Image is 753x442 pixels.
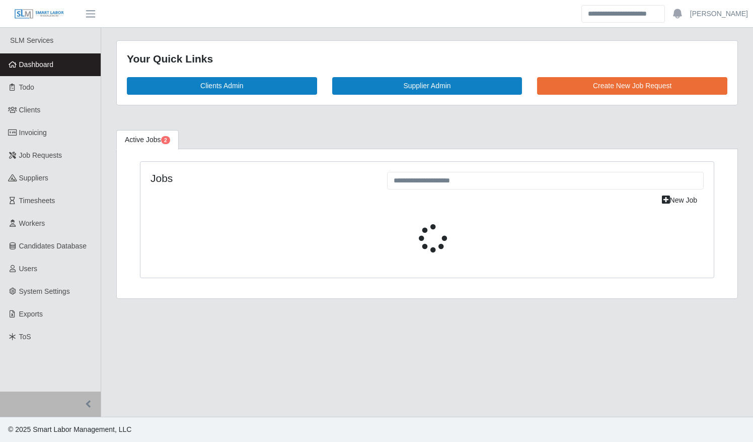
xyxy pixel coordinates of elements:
span: Invoicing [19,129,47,137]
span: Suppliers [19,174,48,182]
img: SLM Logo [14,9,64,20]
span: Exports [19,310,43,318]
div: Your Quick Links [127,51,727,67]
a: Supplier Admin [332,77,522,95]
span: Workers [19,219,45,227]
span: SLM Services [10,36,53,44]
span: Timesheets [19,197,55,205]
span: Pending Jobs [161,136,170,144]
a: Create New Job Request [537,77,727,95]
a: New Job [655,192,704,209]
a: [PERSON_NAME] [690,9,748,19]
span: Clients [19,106,41,114]
h4: Jobs [150,172,372,184]
input: Search [581,5,665,23]
span: Users [19,265,38,273]
span: Dashboard [19,60,54,69]
span: System Settings [19,287,70,295]
span: ToS [19,333,31,341]
a: Clients Admin [127,77,317,95]
a: Active Jobs [116,130,179,150]
span: Candidates Database [19,242,87,250]
span: Todo [19,83,34,91]
span: Job Requests [19,151,62,159]
span: © 2025 Smart Labor Management, LLC [8,425,131,433]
